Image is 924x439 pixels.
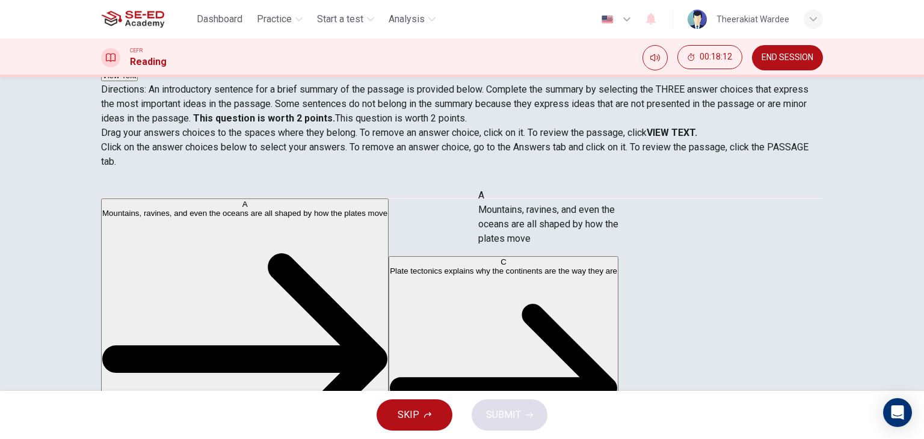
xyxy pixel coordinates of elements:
img: en [600,15,615,24]
button: Practice [252,8,307,30]
h1: Reading [130,55,167,69]
span: Plate tectonics explains why the continents are the way they are [390,266,617,275]
span: Dashboard [197,12,242,26]
button: Analysis [384,8,440,30]
div: Mute [642,45,668,70]
a: SE-ED Academy logo [101,7,192,31]
button: END SESSION [752,45,823,70]
p: Drag your answers choices to the spaces where they belong. To remove an answer choice, click on i... [101,126,823,140]
span: CEFR [130,46,143,55]
span: 00:18:12 [700,52,732,62]
div: C [390,257,617,266]
p: Click on the answer choices below to select your answers. To remove an answer choice, go to the A... [101,140,823,169]
button: 00:18:12 [677,45,742,69]
img: SE-ED Academy logo [101,7,164,31]
img: Profile picture [688,10,707,29]
button: Start a test [312,8,379,30]
span: END SESSION [762,53,813,63]
span: Mountains, ravines, and even the oceans are all shaped by how the plates move [102,209,387,218]
button: Dashboard [192,8,247,30]
div: Open Intercom Messenger [883,398,912,427]
span: This question is worth 2 points. [335,112,467,124]
div: Choose test type tabs [101,169,823,198]
div: A [102,200,387,209]
span: SKIP [398,407,419,423]
span: Analysis [389,12,425,26]
strong: This question is worth 2 points. [191,112,335,124]
span: Start a test [317,12,363,26]
div: Theerakiat Wardee [716,12,789,26]
span: Directions: An introductory sentence for a brief summary of the passage is provided below. Comple... [101,84,808,124]
div: Hide [677,45,742,70]
button: SKIP [377,399,452,431]
strong: VIEW TEXT. [647,127,697,138]
span: Practice [257,12,292,26]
